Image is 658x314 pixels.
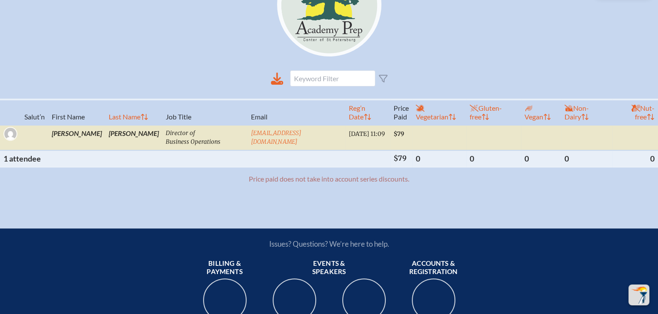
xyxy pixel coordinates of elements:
span: Events & speakers [298,259,361,277]
span: [DATE] 11:09 [349,130,385,138]
img: Gravatar [4,128,17,140]
img: To the top [630,286,648,304]
button: Scroll Top [628,284,649,305]
p: Issues? Questions? We’re here to help. [176,239,482,248]
th: $79 [390,150,412,167]
th: Reg’n Date [345,99,390,125]
th: Non-Dairy [561,99,612,125]
td: [PERSON_NAME] [105,125,162,150]
th: Job Title [162,99,247,125]
td: Director of Business Operations [162,125,247,150]
span: $79 [394,130,404,138]
th: Gluten-free [466,99,521,125]
span: Billing & payments [194,259,256,277]
th: 0 [612,150,658,167]
th: Vegetarian [412,99,466,125]
span: Accounts & registration [402,259,465,277]
th: 0 [561,150,612,167]
th: Vegan [521,99,561,125]
th: First Name [48,99,105,125]
th: 0 [412,150,466,167]
th: Last Name [105,99,162,125]
a: [EMAIL_ADDRESS][DOMAIN_NAME] [251,129,301,145]
input: Keyword Filter [290,70,375,86]
th: Nut-free [612,99,658,125]
td: [PERSON_NAME] [48,125,105,150]
th: 0 [521,150,561,167]
th: 0 [466,150,521,167]
div: Download to CSV [271,73,283,85]
th: Salut’n [21,99,48,125]
th: Email [247,99,345,125]
th: Price Paid [390,99,412,125]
